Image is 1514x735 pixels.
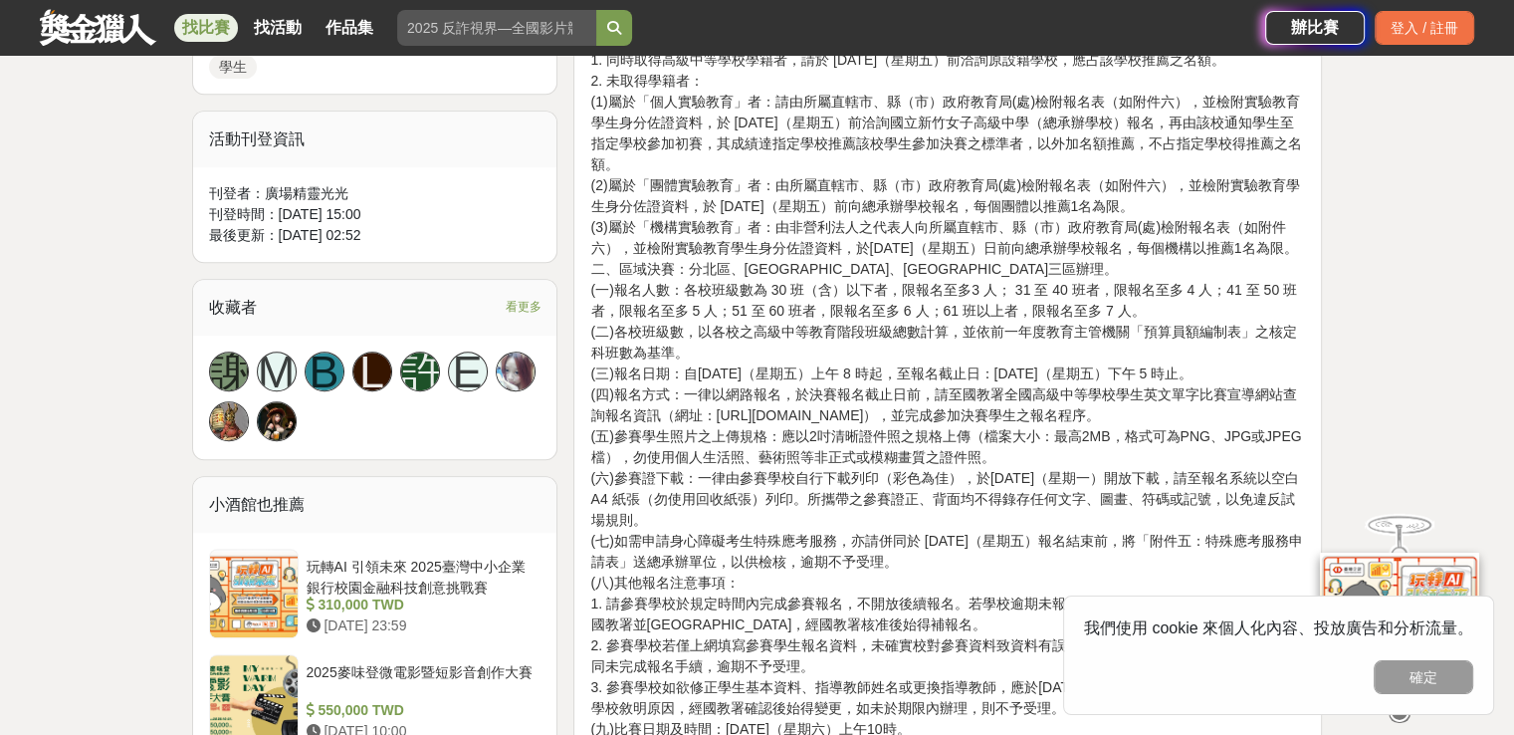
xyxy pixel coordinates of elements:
a: 作品集 [318,14,381,42]
div: 2025麥味登微電影暨短影音創作大賽 [307,662,534,700]
a: 找比賽 [174,14,238,42]
a: 許 [400,352,440,391]
a: L [352,352,392,391]
a: 學生 [209,55,257,79]
div: 刊登者： 廣場精靈光光 [209,183,541,204]
a: 辦比賽 [1265,11,1365,45]
button: 確定 [1374,660,1473,694]
img: Avatar [497,353,535,390]
div: 玩轉AI 引領未來 2025臺灣中小企業銀行校園金融科技創意挑戰賽 [307,557,534,595]
span: 收藏者 [209,299,257,316]
div: 活動刊登資訊 [193,112,557,167]
a: E [448,352,488,391]
input: 2025 反詐視界—全國影片競賽 [397,10,596,46]
div: 小酒館也推薦 [193,477,557,533]
a: B [305,352,344,391]
div: 刊登時間： [DATE] 15:00 [209,204,541,225]
img: Avatar [258,402,296,440]
a: M [257,352,297,391]
div: 登入 / 註冊 [1375,11,1474,45]
a: Avatar [209,401,249,441]
img: Avatar [210,402,248,440]
a: 玩轉AI 引領未來 2025臺灣中小企業銀行校園金融科技創意挑戰賽 310,000 TWD [DATE] 23:59 [209,549,541,638]
a: Avatar [257,401,297,441]
div: 550,000 TWD [307,700,534,721]
img: d2146d9a-e6f6-4337-9592-8cefde37ba6b.png [1320,553,1479,685]
a: 找活動 [246,14,310,42]
a: 謝 [209,352,249,391]
div: 310,000 TWD [307,595,534,615]
div: 最後更新： [DATE] 02:52 [209,225,541,246]
span: 看更多 [505,296,541,318]
div: [DATE] 23:59 [307,615,534,636]
span: 我們使用 cookie 來個人化內容、投放廣告和分析流量。 [1084,619,1473,636]
a: Avatar [496,352,536,391]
